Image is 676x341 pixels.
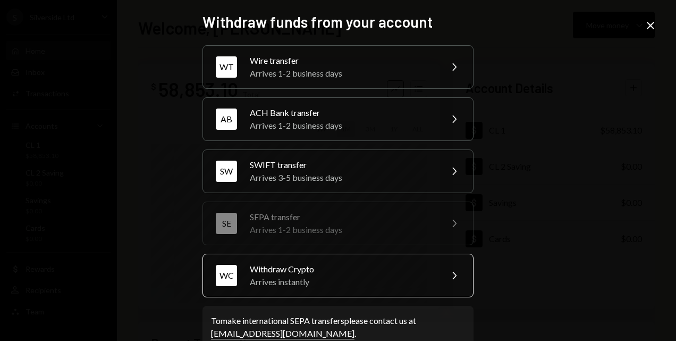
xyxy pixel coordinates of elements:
[250,106,435,119] div: ACH Bank transfer
[216,109,237,130] div: AB
[250,223,435,236] div: Arrives 1-2 business days
[250,54,435,67] div: Wire transfer
[250,263,435,276] div: Withdraw Crypto
[202,97,474,141] button: ABACH Bank transferArrives 1-2 business days
[250,159,435,171] div: SWIFT transfer
[202,202,474,245] button: SESEPA transferArrives 1-2 business days
[202,149,474,193] button: SWSWIFT transferArrives 3-5 business days
[211,314,465,340] div: To make international SEPA transfers please contact us at .
[250,119,435,132] div: Arrives 1-2 business days
[216,213,237,234] div: SE
[202,254,474,297] button: WCWithdraw CryptoArrives instantly
[211,328,354,339] a: [EMAIL_ADDRESS][DOMAIN_NAME]
[250,211,435,223] div: SEPA transfer
[250,171,435,184] div: Arrives 3-5 business days
[250,67,435,80] div: Arrives 1-2 business days
[250,276,435,288] div: Arrives instantly
[216,161,237,182] div: SW
[202,12,474,32] h2: Withdraw funds from your account
[202,45,474,89] button: WTWire transferArrives 1-2 business days
[216,265,237,286] div: WC
[216,56,237,78] div: WT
